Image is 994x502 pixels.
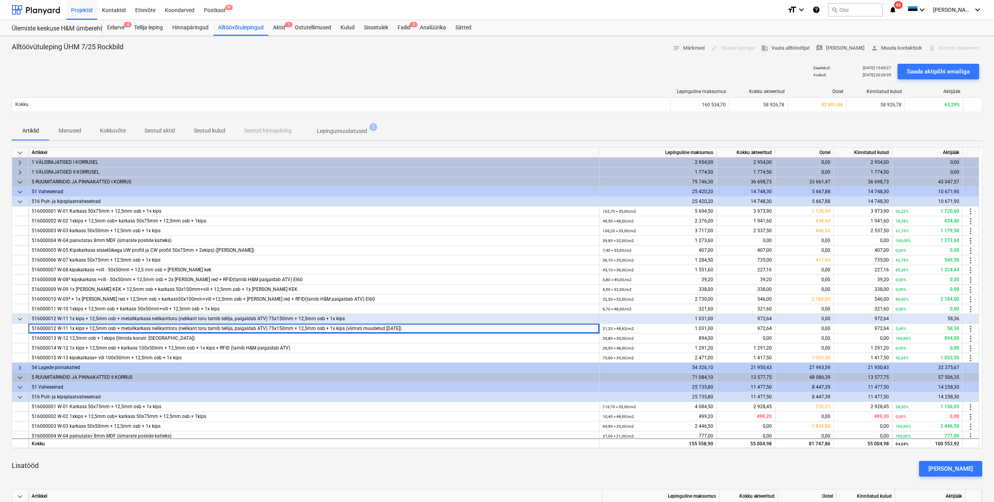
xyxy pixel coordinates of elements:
[603,304,713,314] div: 321,60
[32,353,596,363] div: 516000015 W-13 kipskarkass+ vill 100x50mm + 12,5mm osb + 1x kips
[32,304,596,314] div: 516000011 W-10 1xkips + 12,5mm osb + karkass 50x50mm+vill + 12,5mm osb + 1x kips
[775,373,834,382] div: 48 086,39
[896,255,959,265] div: 549,50
[32,187,596,197] div: 51 Vaheseinad
[896,209,908,213] small: 30,22%
[753,218,772,224] span: 1 941,60
[600,373,717,382] div: 71 084,10
[834,392,892,402] div: 11 477,50
[966,402,975,412] span: more_vert
[863,65,891,70] p: [DATE] 15:00:27
[603,278,632,282] small: 0,80 × 49,00 / m2
[717,363,775,373] div: 21 950,43
[600,438,717,448] div: 155 558,90
[966,324,975,333] span: more_vert
[874,306,889,312] span: 321,60
[834,197,892,206] div: 14 748,30
[896,278,906,282] small: 0,00%
[717,177,775,187] div: 36 698,73
[834,148,892,158] div: Kinnitatud kulud
[603,324,713,333] div: 1 031,00
[603,258,634,262] small: 36,70 × 35,00 / m2
[603,226,713,236] div: 3 717,00
[892,187,963,197] div: 10 671,90
[732,89,785,94] div: Kokku akteeritud
[336,20,359,36] div: Kulud
[775,148,834,158] div: Ootel
[32,285,596,294] div: 516000009 W-09 1x [PERSON_NAME] KEK + 12,5mm osb + karkass 50x100mm+vill + 12,5mm osb + 1x [PERSO...
[816,228,830,233] span: 446,04
[603,294,713,304] div: 2 730,00
[15,101,29,108] p: Kokku
[874,296,889,302] span: 546,00
[600,314,717,324] div: 1 031,00
[896,326,906,331] small: 5,66%
[268,20,290,36] div: Aktid
[813,72,826,77] p: Avatud :
[15,314,25,324] span: keyboard_arrow_down
[892,363,963,373] div: 32 375,67
[892,382,963,392] div: 14 258,30
[896,268,908,272] small: 85,36%
[32,402,596,412] div: 516000001 W-01 Karkass 50x75mm + 12,5mm osb + 1x kips
[763,238,772,243] span: 0,00
[816,45,823,52] span: rate_review
[717,373,775,382] div: 13 577,75
[896,294,959,304] div: 2 184,00
[32,206,596,216] div: 516000001 W-01 Karkass 50x75mm + 12,5mm osb + 1x kips
[15,158,25,167] span: keyboard_arrow_right
[600,187,717,197] div: 25 420,20
[369,123,377,131] span: 2
[29,438,600,448] div: Kokku
[673,44,705,53] span: Märkmed
[896,343,959,353] div: 0,00
[821,287,830,292] span: 0,00
[603,246,713,255] div: 407,00
[32,275,596,285] div: 516000008 W-08* kipskarkass +vill - 50x50mm + 12,5mm osb + 2x [PERSON_NAME] red + RFID(tarnib H&M...
[813,65,830,70] p: Saadetud :
[603,206,713,216] div: 5 694,50
[753,355,772,360] span: 1 417,50
[821,247,830,253] span: 0,00
[15,187,25,197] span: keyboard_arrow_down
[812,208,830,214] span: 1 138,90
[603,238,634,243] small: 39,80 × 32,00 / m2
[757,287,772,292] span: 338,00
[821,267,830,273] span: 0,00
[896,356,908,360] small: 42,63%
[12,42,123,52] p: Alltöövütuleping ÜHM 7/25 Rockbild
[32,255,596,265] div: 516000006 W-07 karkass 50x75mm + 12,5mm osb + 1x kips
[877,277,889,282] span: 39,20
[863,72,891,77] p: [DATE] 20:26:35
[603,219,634,223] small: 49,50 × 48,00 / m2
[603,209,636,213] small: 162,70 × 35,00 / m2
[966,285,975,294] span: more_vert
[359,20,393,36] a: Sissetulek
[892,373,963,382] div: 57 506,35
[129,20,168,36] a: Tellija leping
[966,422,975,431] span: more_vert
[834,373,892,382] div: 13 577,75
[603,356,634,360] small: 70,60 × 35,00 / m2
[32,392,596,402] div: 516 Puit- ja kipsplaatvaheseinad
[874,247,889,253] span: 407,00
[966,305,975,314] span: more_vert
[410,22,418,27] span: 3
[717,148,775,158] div: Kokku akteeritud
[757,326,772,331] span: 972,64
[32,167,596,177] div: 1 VÄLISRAJATISED II KORRUSEL
[892,314,963,324] div: 58,36
[603,326,634,331] small: 21,20 × 48,63 / m2
[907,66,970,77] div: Saada aktipõhi emailiga
[32,197,596,206] div: 516 Puit- ja kipsplaatvaheseinad
[603,343,713,353] div: 1 291,20
[603,287,632,292] small: 6,50 × 52,00 / m2
[32,363,596,373] div: 54 Lagede pinnakatted
[32,226,596,236] div: 516000003 W-03 karkass 50x50mm + 12,5mm osb + 1x kips
[966,217,975,226] span: more_vert
[821,345,830,351] span: 0,00
[966,207,975,216] span: more_vert
[32,294,596,304] div: 516000010 W-09* + 1x [PERSON_NAME] red + 12,5mm osb + karkass50x100mm+vill +12,5mm osb + [PERSON_...
[603,353,713,363] div: 2 471,00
